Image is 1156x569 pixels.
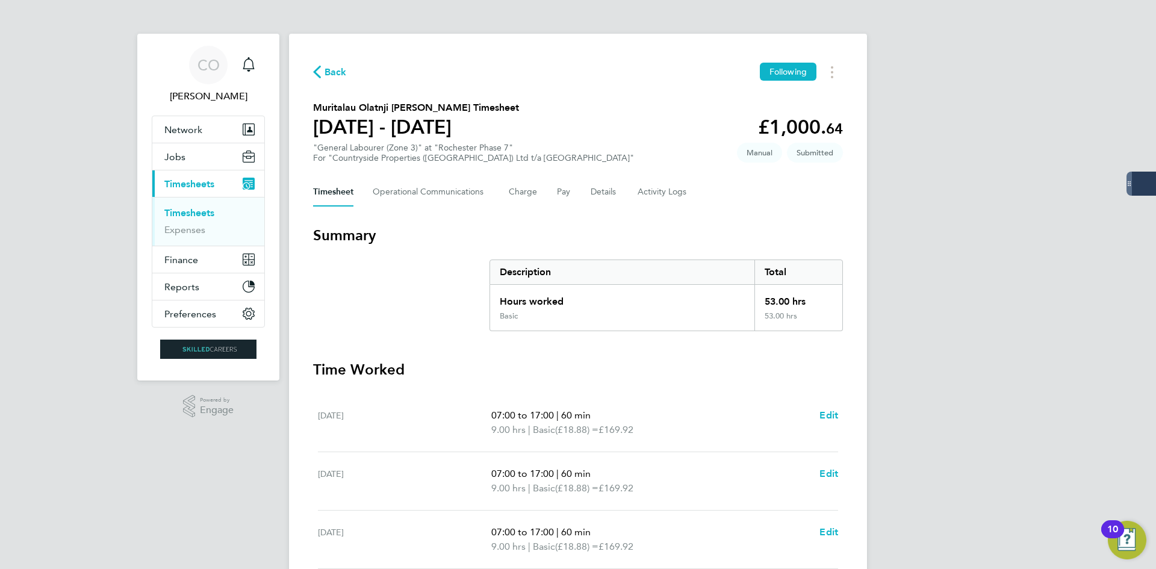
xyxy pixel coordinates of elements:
[754,260,842,284] div: Total
[490,260,754,284] div: Description
[491,482,526,494] span: 9.00 hrs
[313,178,353,207] button: Timesheet
[598,424,633,435] span: £169.92
[819,526,838,538] span: Edit
[200,405,234,415] span: Engage
[164,281,199,293] span: Reports
[555,424,598,435] span: (£18.88) =
[1107,529,1118,545] div: 10
[313,153,634,163] div: For "Countryside Properties ([GEOGRAPHIC_DATA]) Ltd t/a [GEOGRAPHIC_DATA]"
[555,482,598,494] span: (£18.88) =
[152,300,264,327] button: Preferences
[164,124,202,135] span: Network
[787,143,843,163] span: This timesheet is Submitted.
[160,340,256,359] img: skilledcareers-logo-retina.png
[313,360,843,379] h3: Time Worked
[819,525,838,539] a: Edit
[318,408,491,437] div: [DATE]
[313,101,519,115] h2: Muritalau Olatnji [PERSON_NAME] Timesheet
[313,115,519,139] h1: [DATE] - [DATE]
[152,116,264,143] button: Network
[152,170,264,197] button: Timesheets
[200,395,234,405] span: Powered by
[758,116,843,138] app-decimal: £1,000.
[152,246,264,273] button: Finance
[152,273,264,300] button: Reports
[533,423,555,437] span: Basic
[152,340,265,359] a: Go to home page
[325,65,347,79] span: Back
[561,526,591,538] span: 60 min
[638,178,688,207] button: Activity Logs
[561,468,591,479] span: 60 min
[164,178,214,190] span: Timesheets
[760,63,816,81] button: Following
[556,468,559,479] span: |
[152,197,264,246] div: Timesheets
[318,525,491,554] div: [DATE]
[754,311,842,331] div: 53.00 hrs
[491,468,554,479] span: 07:00 to 17:00
[556,409,559,421] span: |
[164,308,216,320] span: Preferences
[183,395,234,418] a: Powered byEngage
[769,66,807,77] span: Following
[1108,521,1146,559] button: Open Resource Center, 10 new notifications
[819,409,838,421] span: Edit
[528,424,530,435] span: |
[533,481,555,496] span: Basic
[491,541,526,552] span: 9.00 hrs
[598,541,633,552] span: £169.92
[373,178,489,207] button: Operational Communications
[490,285,754,311] div: Hours worked
[313,64,347,79] button: Back
[561,409,591,421] span: 60 min
[533,539,555,554] span: Basic
[164,151,185,163] span: Jobs
[137,34,279,381] nav: Main navigation
[819,467,838,481] a: Edit
[491,424,526,435] span: 9.00 hrs
[164,254,198,266] span: Finance
[313,226,843,245] h3: Summary
[509,178,538,207] button: Charge
[197,57,220,73] span: CO
[318,467,491,496] div: [DATE]
[528,482,530,494] span: |
[528,541,530,552] span: |
[819,468,838,479] span: Edit
[821,63,843,81] button: Timesheets Menu
[555,541,598,552] span: (£18.88) =
[152,46,265,104] a: CO[PERSON_NAME]
[152,143,264,170] button: Jobs
[313,143,634,163] div: "General Labourer (Zone 3)" at "Rochester Phase 7"
[489,260,843,331] div: Summary
[491,526,554,538] span: 07:00 to 17:00
[819,408,838,423] a: Edit
[491,409,554,421] span: 07:00 to 17:00
[557,178,571,207] button: Pay
[754,285,842,311] div: 53.00 hrs
[737,143,782,163] span: This timesheet was manually created.
[164,207,214,219] a: Timesheets
[500,311,518,321] div: Basic
[826,120,843,137] span: 64
[164,224,205,235] a: Expenses
[152,89,265,104] span: Craig O'Donovan
[556,526,559,538] span: |
[598,482,633,494] span: £169.92
[591,178,618,207] button: Details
